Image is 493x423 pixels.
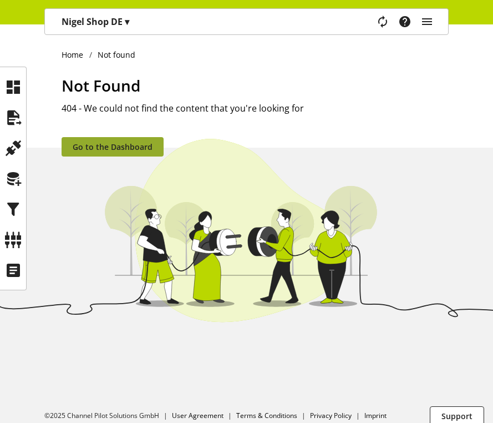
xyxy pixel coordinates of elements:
a: Terms & Conditions [236,411,297,420]
a: Home [62,49,89,61]
span: Support [441,410,472,422]
a: User Agreement [172,411,223,420]
nav: main navigation [44,8,449,35]
a: Imprint [364,411,387,420]
a: Go to the Dashboard [62,137,164,157]
p: Nigel Shop DE [62,15,129,28]
span: ▾ [125,16,129,28]
li: ©2025 Channel Pilot Solutions GmbH [44,411,172,421]
span: Not Found [62,75,140,96]
span: Go to the Dashboard [73,141,153,153]
a: Privacy Policy [310,411,352,420]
